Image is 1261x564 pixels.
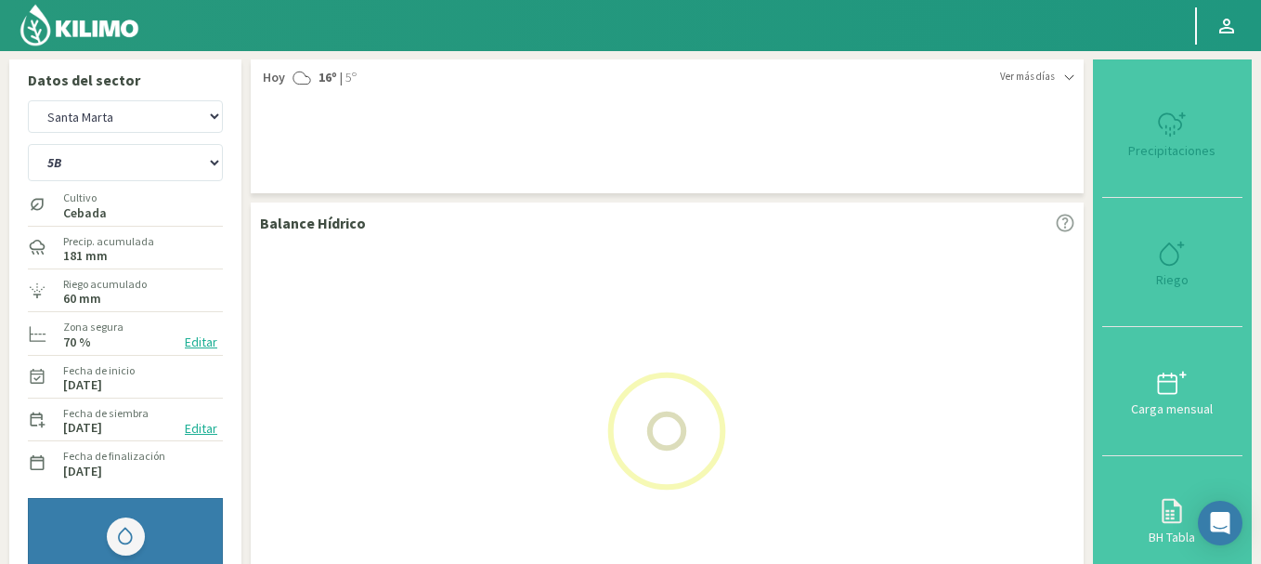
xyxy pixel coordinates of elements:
[1000,69,1055,85] span: Ver más días
[343,69,357,87] span: 5º
[340,69,343,87] span: |
[63,276,147,293] label: Riego acumulado
[318,69,337,85] strong: 16º
[179,418,223,439] button: Editar
[63,207,107,219] label: Cebada
[260,69,285,87] span: Hoy
[63,250,108,262] label: 181 mm
[1102,327,1242,456] button: Carga mensual
[63,422,102,434] label: [DATE]
[63,448,165,465] label: Fecha de finalización
[63,466,102,478] label: [DATE]
[1108,144,1237,157] div: Precipitaciones
[1108,273,1237,286] div: Riego
[63,293,101,305] label: 60 mm
[63,379,102,391] label: [DATE]
[179,332,223,353] button: Editar
[1108,531,1237,544] div: BH Tabla
[1198,501,1242,545] div: Open Intercom Messenger
[19,3,140,47] img: Kilimo
[63,233,154,250] label: Precip. acumulada
[28,69,223,91] p: Datos del sector
[63,362,135,379] label: Fecha de inicio
[574,338,760,524] img: Loading...
[63,190,107,206] label: Cultivo
[63,405,149,422] label: Fecha de siembra
[63,336,91,348] label: 70 %
[1102,198,1242,327] button: Riego
[260,212,366,234] p: Balance Hídrico
[1102,69,1242,198] button: Precipitaciones
[63,319,123,335] label: Zona segura
[1108,402,1237,415] div: Carga mensual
